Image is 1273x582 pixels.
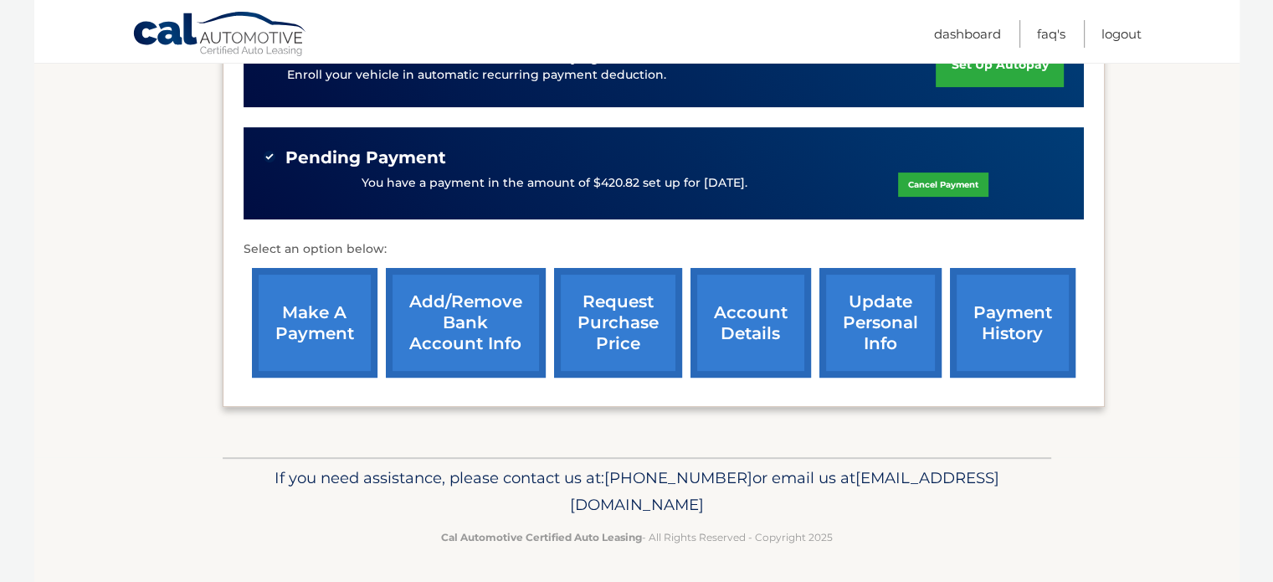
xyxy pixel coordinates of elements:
[252,268,377,378] a: make a payment
[570,468,999,514] span: [EMAIL_ADDRESS][DOMAIN_NAME]
[362,174,747,193] p: You have a payment in the amount of $420.82 set up for [DATE].
[690,268,811,378] a: account details
[234,465,1040,518] p: If you need assistance, please contact us at: or email us at
[819,268,942,378] a: update personal info
[132,11,308,59] a: Cal Automotive
[234,528,1040,546] p: - All Rights Reserved - Copyright 2025
[264,151,275,162] img: check-green.svg
[285,147,446,168] span: Pending Payment
[934,20,1001,48] a: Dashboard
[950,268,1075,378] a: payment history
[604,468,752,487] span: [PHONE_NUMBER]
[554,268,682,378] a: request purchase price
[1101,20,1142,48] a: Logout
[936,43,1063,87] a: set up autopay
[287,66,937,85] p: Enroll your vehicle in automatic recurring payment deduction.
[386,268,546,378] a: Add/Remove bank account info
[898,173,988,197] a: Cancel Payment
[441,531,642,543] strong: Cal Automotive Certified Auto Leasing
[244,239,1084,260] p: Select an option below:
[1037,20,1065,48] a: FAQ's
